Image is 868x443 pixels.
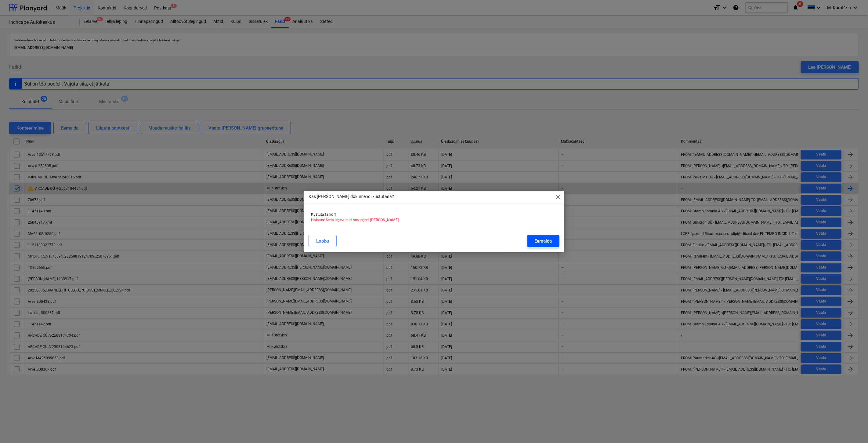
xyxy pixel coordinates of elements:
button: Loobu [309,235,337,247]
p: Kustuta failid 1 [311,212,557,217]
p: Kas [PERSON_NAME] dokumendi kustutada? [309,193,394,200]
div: Loobu [316,237,329,245]
div: Eemalda [535,237,552,245]
p: Hoiatus: Seda tegevust ei saa tagasi [PERSON_NAME] [311,218,557,223]
button: Eemalda [527,235,559,247]
span: close [555,193,562,201]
